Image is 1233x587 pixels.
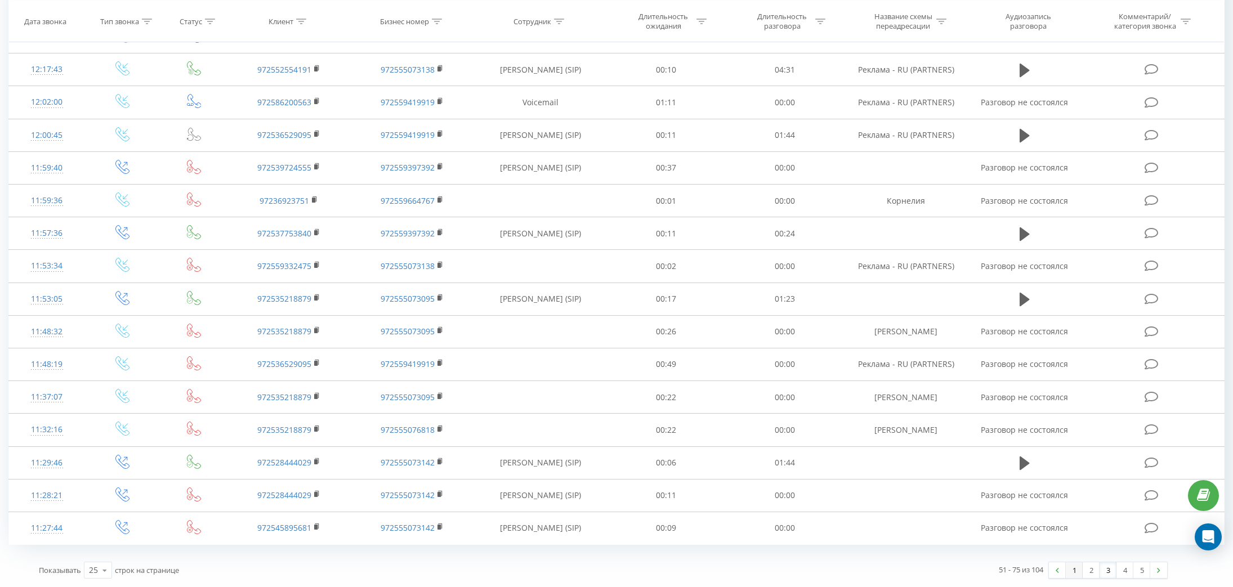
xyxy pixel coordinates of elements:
[844,315,967,348] td: [PERSON_NAME]
[257,64,311,75] a: 972552554191
[1195,523,1222,550] div: Open Intercom Messenger
[981,392,1068,402] span: Разговор не состоялся
[257,228,311,239] a: 972537753840
[381,424,435,435] a: 972555076818
[257,162,311,173] a: 972539724555
[20,222,73,244] div: 11:57:36
[726,479,845,512] td: 00:00
[607,414,726,446] td: 00:22
[726,250,845,283] td: 00:00
[844,119,967,151] td: Реклама - RU (PARTNERS)
[260,195,309,206] a: 97236923751
[269,16,293,26] div: Клиент
[726,217,845,250] td: 00:24
[257,392,311,402] a: 972535218879
[752,12,812,31] div: Длительность разговора
[844,414,967,446] td: [PERSON_NAME]
[981,359,1068,369] span: Разговор не состоялся
[381,97,435,107] a: 972559419919
[607,479,726,512] td: 00:11
[257,359,311,369] a: 972536529095
[381,195,435,206] a: 972559664767
[20,386,73,408] div: 11:37:07
[1066,562,1083,578] a: 1
[981,97,1068,107] span: Разговор не состоялся
[726,381,845,414] td: 00:00
[381,129,435,140] a: 972559419919
[24,16,66,26] div: Дата звонка
[20,452,73,474] div: 11:29:46
[257,129,311,140] a: 972536529095
[844,381,967,414] td: [PERSON_NAME]
[257,457,311,468] a: 972528444029
[607,315,726,348] td: 00:26
[607,185,726,217] td: 00:01
[726,315,845,348] td: 00:00
[844,86,967,119] td: Реклама - RU (PARTNERS)
[844,53,967,86] td: Реклама - RU (PARTNERS)
[20,288,73,310] div: 11:53:05
[474,283,607,315] td: [PERSON_NAME] (SIP)
[474,86,607,119] td: Voicemail
[257,97,311,107] a: 972586200563
[726,53,845,86] td: 04:31
[474,119,607,151] td: [PERSON_NAME] (SIP)
[381,359,435,369] a: 972559419919
[607,348,726,380] td: 00:49
[381,490,435,500] a: 972555073142
[726,86,845,119] td: 00:00
[89,564,98,576] div: 25
[39,565,81,575] span: Показывать
[1133,562,1150,578] a: 5
[257,261,311,271] a: 972559332475
[20,91,73,113] div: 12:02:00
[633,12,694,31] div: Длительность ожидания
[607,381,726,414] td: 00:22
[607,86,726,119] td: 01:11
[474,217,607,250] td: [PERSON_NAME] (SIP)
[20,419,73,441] div: 11:32:16
[844,250,967,283] td: Реклама - RU (PARTNERS)
[607,446,726,479] td: 00:06
[607,512,726,544] td: 00:09
[981,261,1068,271] span: Разговор не состоялся
[607,53,726,86] td: 00:10
[20,190,73,212] div: 11:59:36
[20,124,73,146] div: 12:00:45
[981,195,1068,206] span: Разговор не состоялся
[726,414,845,446] td: 00:00
[1116,562,1133,578] a: 4
[726,283,845,315] td: 01:23
[257,424,311,435] a: 972535218879
[381,457,435,468] a: 972555073142
[474,512,607,544] td: [PERSON_NAME] (SIP)
[999,564,1043,575] div: 51 - 75 из 104
[381,162,435,173] a: 972559397392
[607,119,726,151] td: 00:11
[873,12,933,31] div: Название схемы переадресации
[381,261,435,271] a: 972555073138
[607,283,726,315] td: 00:17
[20,321,73,343] div: 11:48:32
[20,59,73,80] div: 12:17:43
[381,64,435,75] a: 972555073138
[180,16,202,26] div: Статус
[844,185,967,217] td: Корнелия
[726,512,845,544] td: 00:00
[726,446,845,479] td: 01:44
[257,490,311,500] a: 972528444029
[726,151,845,184] td: 00:00
[513,16,551,26] div: Сотрудник
[1100,562,1116,578] a: 3
[1083,562,1100,578] a: 2
[257,522,311,533] a: 972545895681
[607,217,726,250] td: 00:11
[381,326,435,337] a: 972555073095
[380,16,429,26] div: Бизнес номер
[981,424,1068,435] span: Разговор не состоялся
[981,522,1068,533] span: Разговор не состоялся
[726,185,845,217] td: 00:00
[1112,12,1178,31] div: Комментарий/категория звонка
[381,522,435,533] a: 972555073142
[20,157,73,179] div: 11:59:40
